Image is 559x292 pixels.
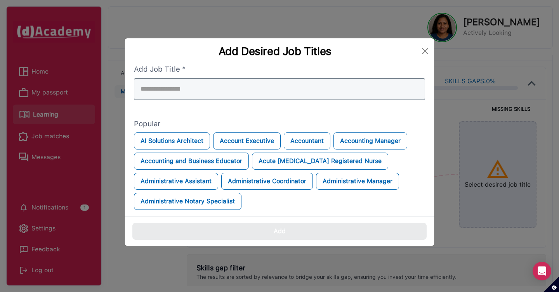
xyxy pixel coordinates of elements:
[333,132,407,149] button: Accounting Manager
[274,227,286,236] div: Add
[213,132,281,149] button: Account Executive
[134,193,241,210] button: Administrative Notary Specialist
[134,153,249,170] button: Accounting and Business Educator
[252,153,388,170] button: Acute [MEDICAL_DATA] Registered Nurse
[284,132,330,149] button: Accountant
[419,45,431,57] button: Close
[533,262,551,280] div: Open Intercom Messenger
[132,223,427,240] button: Add
[543,277,559,292] button: Set cookie preferences
[134,132,210,149] button: AI Solutions Architect
[221,173,313,190] button: Administrative Coordinator
[131,45,419,58] div: Add Desired Job Titles
[134,173,218,190] button: Administrative Assistant
[134,119,425,130] label: Popular
[316,173,399,190] button: Administrative Manager
[134,64,425,75] label: Add Job Title *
